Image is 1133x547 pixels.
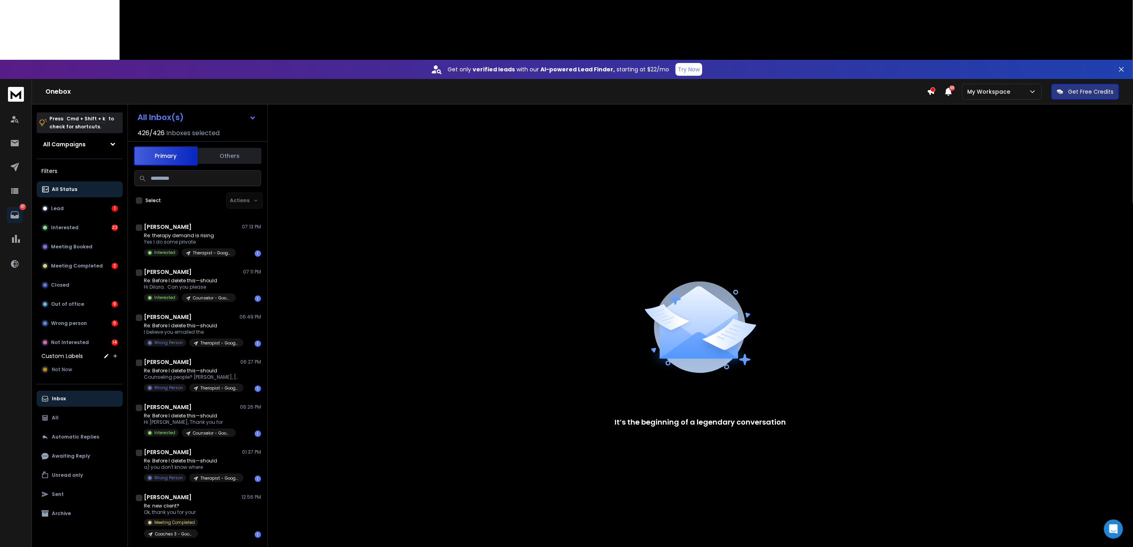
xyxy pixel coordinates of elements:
[52,415,59,421] p: All
[154,430,175,436] p: Interested
[144,277,236,284] p: Re: Before I delete this—should
[137,113,184,121] h1: All Inbox(s)
[144,239,236,245] p: Yes I do some private
[166,128,220,138] h3: Inboxes selected
[255,340,261,347] div: 1
[37,315,123,331] button: Wrong person9
[154,250,175,256] p: Interested
[144,323,240,329] p: Re: Before I delete this—should
[240,359,261,365] p: 06:27 PM
[52,434,99,440] p: Automatic Replies
[52,395,66,402] p: Inbox
[144,509,240,516] p: Ok, thank you for your
[144,464,240,470] p: a) you don't know where
[37,429,123,445] button: Automatic Replies
[37,391,123,407] button: Inbox
[255,531,261,538] div: 1
[52,453,90,459] p: Awaiting Reply
[242,449,261,455] p: 01:37 PM
[37,136,123,152] button: All Campaigns
[51,224,79,231] p: Interested
[37,296,123,312] button: Out of office9
[154,340,183,346] p: Wrong Person
[112,205,118,212] div: 1
[37,486,123,502] button: Sent
[240,314,261,320] p: 06:49 PM
[198,147,261,165] button: Others
[240,404,261,410] p: 06:26 PM
[193,295,231,301] p: Counselor - Google - Large
[1051,84,1119,100] button: Get Free Credits
[137,128,165,138] span: 426 / 426
[949,85,955,91] span: 50
[37,506,123,521] button: Archive
[52,510,71,517] p: Archive
[7,207,23,223] a: 57
[200,340,239,346] p: Therapist - Google - Large
[255,250,261,257] div: 1
[43,140,86,148] h1: All Campaigns
[37,220,123,236] button: Interested22
[144,232,236,239] p: Re: therapy demand is rising
[255,476,261,482] div: 1
[51,301,84,307] p: Out of office
[1104,519,1123,539] div: Open Intercom Messenger
[112,320,118,327] div: 9
[155,531,193,537] p: Coaches 3 - Google - Small - AT
[144,493,192,501] h1: [PERSON_NAME]
[255,431,261,437] div: 1
[144,458,240,464] p: Re: Before I delete this—should
[112,301,118,307] div: 9
[131,109,263,125] button: All Inbox(s)
[200,475,239,481] p: Therapist - Google - Large
[144,413,236,419] p: Re: Before I delete this—should
[675,63,702,76] button: Try Now
[20,204,26,210] p: 57
[144,419,236,425] p: Hi [PERSON_NAME], Thank you for
[37,165,123,177] h3: Filters
[255,295,261,302] div: 1
[37,277,123,293] button: Closed
[144,284,236,290] p: Hi Dilara.. Can you please
[154,295,175,301] p: Interested
[540,65,615,73] strong: AI-powered Lead Finder,
[154,385,183,391] p: Wrong Person
[134,146,198,165] button: Primary
[154,475,183,481] p: Wrong Person
[242,494,261,500] p: 12:56 PM
[144,358,192,366] h1: [PERSON_NAME]
[37,467,123,483] button: Unread only
[193,430,231,436] p: Counselor - Google - Large
[1068,88,1113,96] p: Get Free Credits
[37,239,123,255] button: Meeting Booked
[473,65,515,73] strong: verified leads
[37,334,123,350] button: Not Interested14
[144,313,192,321] h1: [PERSON_NAME]
[51,263,103,269] p: Meeting Completed
[242,224,261,230] p: 07:13 PM
[112,339,118,346] div: 14
[144,223,192,231] h1: [PERSON_NAME]
[243,269,261,275] p: 07:11 PM
[144,368,240,374] p: Re: Before I delete this—should
[144,329,240,335] p: I believe you emailed the
[678,65,700,73] p: Try Now
[51,320,87,327] p: Wrong person
[144,448,192,456] h1: [PERSON_NAME]
[144,374,240,380] p: Counseling people? [PERSON_NAME], [GEOGRAPHIC_DATA],
[967,88,1013,96] p: My Workspace
[8,87,24,102] img: logo
[51,244,92,250] p: Meeting Booked
[144,403,192,411] h1: [PERSON_NAME]
[37,201,123,216] button: Lead1
[200,385,239,391] p: Therapist - Google - Large
[112,263,118,269] div: 2
[49,115,114,131] p: Press to check for shortcuts.
[52,491,64,498] p: Sent
[37,258,123,274] button: Meeting Completed2
[37,181,123,197] button: All Status
[41,352,83,360] h3: Custom Labels
[52,366,72,373] span: Not Now
[615,417,786,428] p: It’s the beginning of a legendary conversation
[154,519,195,525] p: Meeting Completed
